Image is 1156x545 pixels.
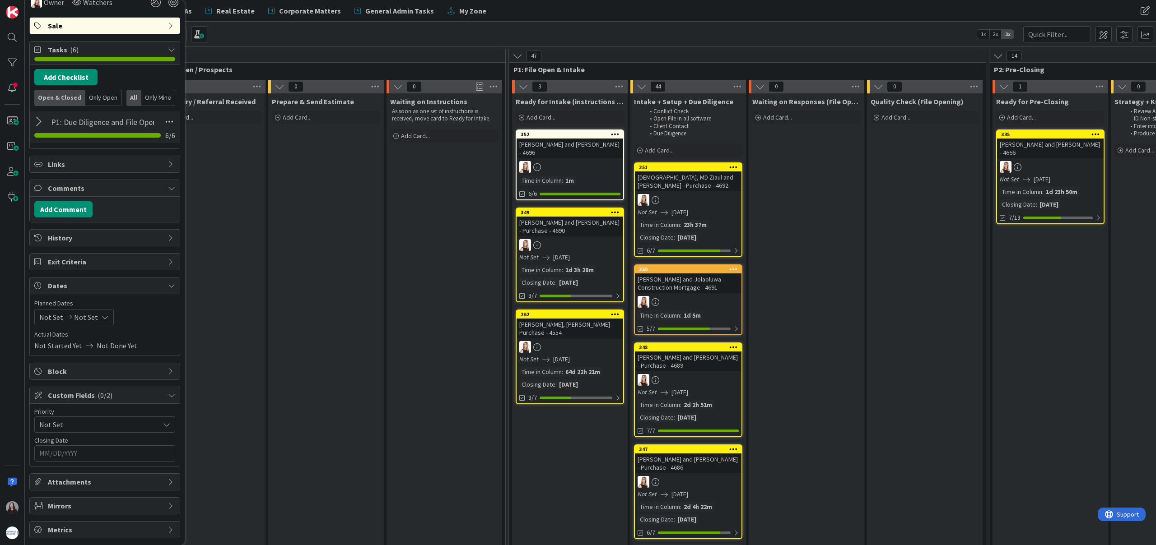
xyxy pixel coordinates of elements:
div: 64d 22h 21m [563,367,602,377]
img: DB [519,341,531,353]
div: 350[PERSON_NAME] and Jolaoluwa - Construction Mortgage - 4691 [635,265,741,293]
span: Actual Dates [34,330,175,339]
input: Add Checklist... [48,114,157,130]
span: Real Estate [216,5,255,16]
i: Not Set [638,490,657,498]
span: 14 [1007,51,1022,61]
div: DB [517,161,623,173]
span: Add Card... [645,146,674,154]
div: 347[PERSON_NAME] and [PERSON_NAME] - Purchase - 4686 [635,445,741,473]
span: Not Set [39,312,63,323]
span: ( 0/2 ) [98,391,112,400]
span: : [680,502,681,512]
div: Time in Column [519,265,562,275]
span: Not Set [74,312,98,323]
span: 2x [989,30,1002,39]
span: Sale [48,20,163,31]
span: Not Done Yet [97,340,137,351]
div: 262[PERSON_NAME], [PERSON_NAME] - Purchase - 4554 [517,310,623,338]
div: Only Open [85,90,121,106]
div: Closing Date [1000,199,1036,209]
a: My Zone [442,3,492,19]
span: 0 [1131,81,1146,92]
div: DB [517,341,623,353]
div: Time in Column [1000,187,1042,197]
a: 262[PERSON_NAME], [PERSON_NAME] - Purchase - 4554DBNot Set[DATE]Time in Column:64d 22h 21mClosing... [516,309,624,404]
span: 6/6 [528,189,537,199]
div: Time in Column [638,220,680,230]
div: [PERSON_NAME] and [PERSON_NAME] - 4696 [517,139,623,158]
div: [PERSON_NAME] and [PERSON_NAME] - Purchase - 4689 [635,351,741,371]
div: 23h 37m [681,220,709,230]
div: 262 [517,310,623,319]
span: [DATE] [553,355,570,364]
div: 2d 2h 51m [681,400,714,410]
i: Not Set [638,208,657,216]
div: DB [997,161,1104,173]
i: Not Set [1000,175,1019,183]
div: DB [635,374,741,386]
img: DB [638,296,649,308]
span: : [562,176,563,185]
input: MM/DD/YYYY [39,446,170,461]
p: As soon as one set of instructions is received, move card to Ready for Intake. [392,108,497,123]
div: [PERSON_NAME] and Jolaoluwa - Construction Mortgage - 4691 [635,273,741,293]
div: 348 [639,344,741,351]
div: All [126,90,141,106]
input: Quick Filter... [1023,26,1091,42]
span: [DATE] [671,208,688,217]
div: 349[PERSON_NAME] and [PERSON_NAME] - Purchase - 4690 [517,208,623,236]
div: 349 [517,208,623,217]
div: 2d 4h 22m [681,502,714,512]
span: Corporate Matters [279,5,341,16]
div: 347 [635,445,741,453]
img: DB [638,194,649,206]
span: 3/7 [528,393,537,402]
span: 5/7 [647,324,655,333]
span: [DATE] [671,388,688,397]
div: DB [635,296,741,308]
div: [DATE] [675,514,699,524]
div: 335 [997,130,1104,139]
div: [PERSON_NAME] and [PERSON_NAME] - Purchase - 4686 [635,453,741,473]
span: 47 [526,51,541,61]
a: 351[DEMOGRAPHIC_DATA], MD Ziaul and [PERSON_NAME] - Purchase - 4692DBNot Set[DATE]Time in Column:... [634,162,742,257]
span: : [674,232,675,242]
span: 7/13 [1009,213,1021,222]
span: 3 [532,81,547,92]
li: Client Contact [645,123,741,130]
div: 335[PERSON_NAME] and [PERSON_NAME] - 4666 [997,130,1104,158]
div: Time in Column [638,502,680,512]
span: ( 6 ) [70,45,79,54]
img: DB [519,239,531,251]
span: Attachments [48,476,163,487]
span: : [680,400,681,410]
span: : [555,379,557,389]
div: DB [635,194,741,206]
span: : [674,514,675,524]
img: Visit kanbanzone.com [6,6,19,18]
a: 335[PERSON_NAME] and [PERSON_NAME] - 4666DBNot Set[DATE]Time in Column:1d 23h 50mClosing Date:[DA... [996,129,1105,224]
span: : [1042,187,1044,197]
span: : [1036,199,1037,209]
div: Closing Date [519,277,555,287]
span: My Zone [459,5,486,16]
button: Add Checklist [34,69,98,85]
span: 1x [977,30,989,39]
i: Not Set [519,355,539,363]
div: 352 [517,130,623,139]
img: DB [1000,161,1011,173]
div: Priority [34,408,175,415]
li: Open File in all software [645,115,741,122]
span: : [680,220,681,230]
span: : [562,265,563,275]
span: Add Card... [401,132,430,140]
span: Metrics [48,524,163,535]
span: 3/7 [528,291,537,300]
span: 3x [1002,30,1014,39]
span: Add Card... [1125,146,1154,154]
div: 1d 3h 28m [563,265,596,275]
div: Time in Column [519,176,562,185]
span: P0: Pre-Open / Prospects [151,65,494,74]
span: [DATE] [1034,175,1050,184]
